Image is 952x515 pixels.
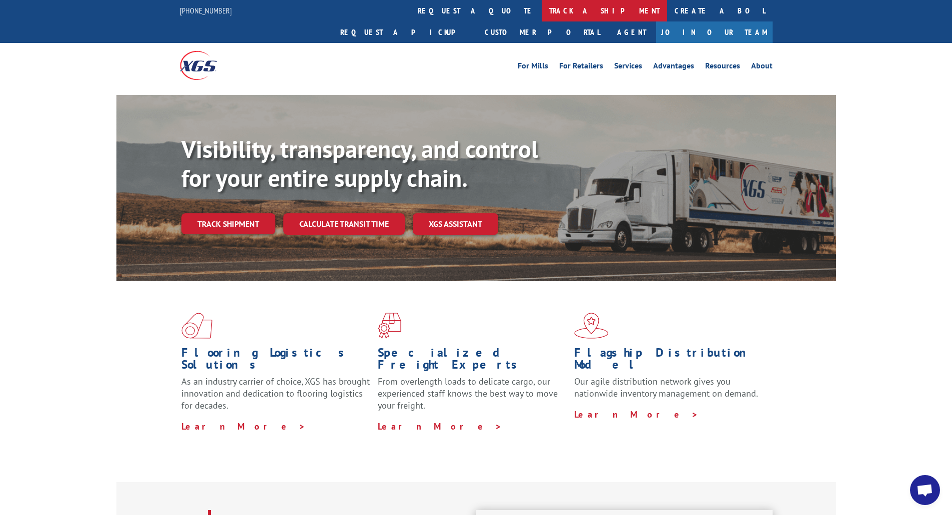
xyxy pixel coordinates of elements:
a: Join Our Team [656,21,773,43]
a: Resources [705,62,740,73]
a: Customer Portal [477,21,607,43]
span: Our agile distribution network gives you nationwide inventory management on demand. [574,376,758,399]
a: Learn More > [181,421,306,432]
a: [PHONE_NUMBER] [180,5,232,15]
h1: Specialized Freight Experts [378,347,567,376]
a: Calculate transit time [283,213,405,235]
a: Learn More > [378,421,502,432]
img: xgs-icon-flagship-distribution-model-red [574,313,609,339]
a: About [751,62,773,73]
p: From overlength loads to delicate cargo, our experienced staff knows the best way to move your fr... [378,376,567,420]
img: xgs-icon-total-supply-chain-intelligence-red [181,313,212,339]
h1: Flooring Logistics Solutions [181,347,370,376]
b: Visibility, transparency, and control for your entire supply chain. [181,133,538,193]
a: Learn More > [574,409,699,420]
div: Open chat [910,475,940,505]
span: As an industry carrier of choice, XGS has brought innovation and dedication to flooring logistics... [181,376,370,411]
a: Track shipment [181,213,275,234]
a: Advantages [653,62,694,73]
img: xgs-icon-focused-on-flooring-red [378,313,401,339]
h1: Flagship Distribution Model [574,347,763,376]
a: Request a pickup [333,21,477,43]
a: For Mills [518,62,548,73]
a: Agent [607,21,656,43]
a: For Retailers [559,62,603,73]
a: Services [614,62,642,73]
a: XGS ASSISTANT [413,213,498,235]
